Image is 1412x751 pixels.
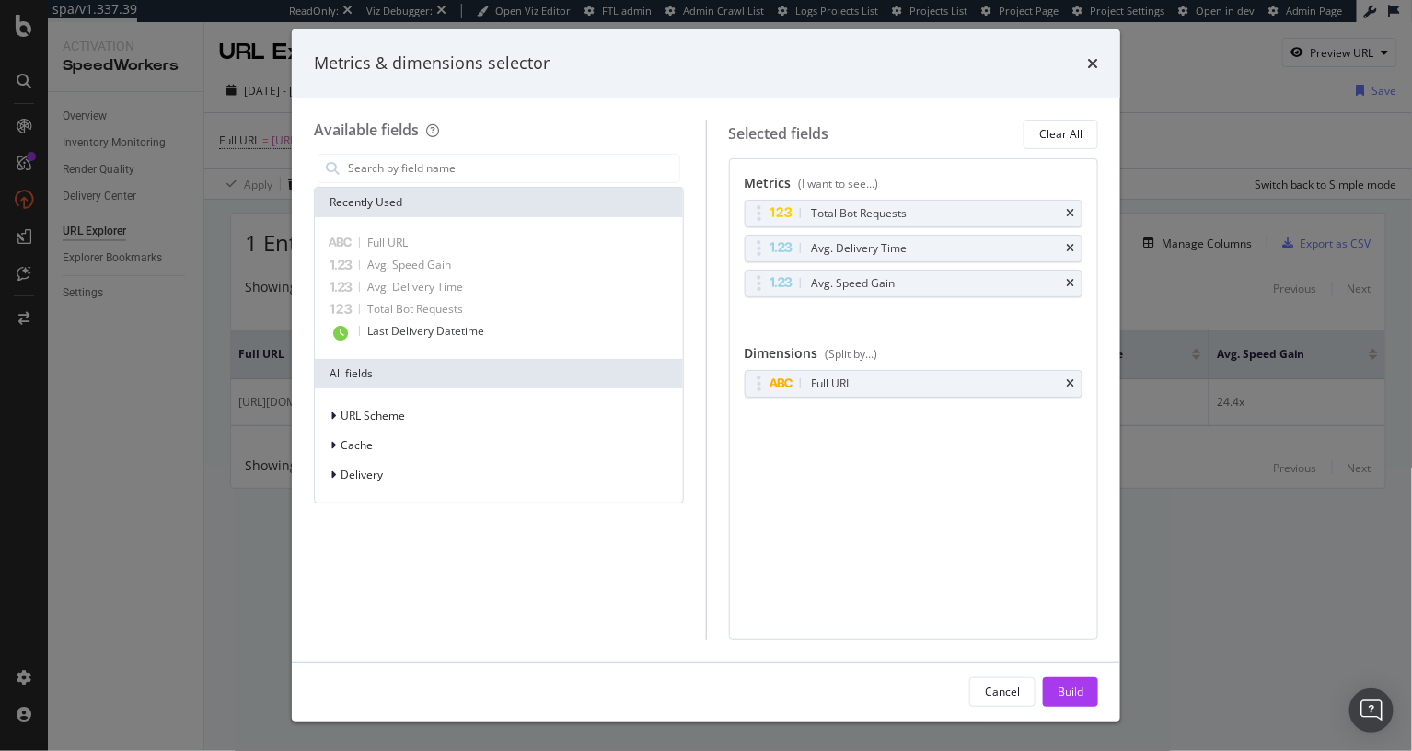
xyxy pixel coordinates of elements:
div: Dimensions [745,344,1083,370]
div: Recently Used [315,188,683,217]
div: Full URLtimes [745,370,1083,398]
input: Search by field name [346,155,679,182]
span: Full URL [367,235,408,250]
span: Avg. Speed Gain [367,257,451,272]
span: Total Bot Requests [367,301,463,317]
div: Metrics [745,174,1083,200]
div: Cancel [985,684,1020,699]
div: Avg. Delivery Timetimes [745,235,1083,262]
div: modal [292,29,1120,722]
div: times [1066,378,1074,389]
div: Total Bot Requeststimes [745,200,1083,227]
span: Avg. Delivery Time [367,279,463,295]
div: Clear All [1039,126,1082,142]
div: Full URL [812,375,852,393]
div: times [1087,52,1098,75]
div: Total Bot Requests [812,204,908,223]
span: Last Delivery Datetime [367,323,484,339]
div: All fields [315,359,683,388]
span: Cache [341,437,373,453]
div: Open Intercom Messenger [1349,688,1394,733]
button: Build [1043,677,1098,707]
div: Avg. Speed Gaintimes [745,270,1083,297]
div: times [1066,208,1074,219]
button: Clear All [1024,120,1098,149]
button: Cancel [969,677,1036,707]
div: Selected fields [729,123,829,144]
div: times [1066,278,1074,289]
div: Avg. Delivery Time [812,239,908,258]
span: Delivery [341,467,383,482]
div: Avg. Speed Gain [812,274,896,293]
div: Available fields [314,120,419,140]
span: URL Scheme [341,408,405,423]
div: Metrics & dimensions selector [314,52,550,75]
div: Build [1058,684,1083,699]
div: (Split by...) [826,346,878,362]
div: times [1066,243,1074,254]
div: (I want to see...) [799,176,879,191]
